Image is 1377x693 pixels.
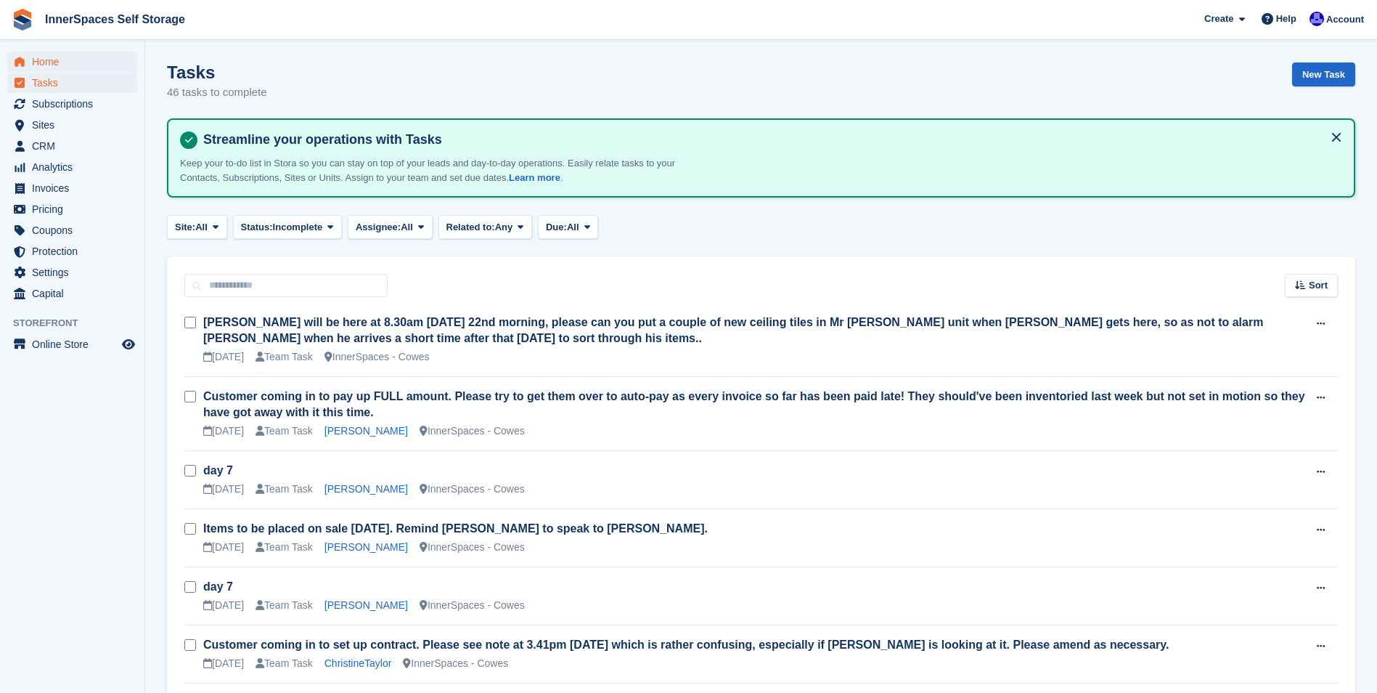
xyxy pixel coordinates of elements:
[256,349,313,365] div: Team Task
[203,540,244,555] div: [DATE]
[32,220,119,240] span: Coupons
[32,157,119,177] span: Analytics
[7,199,137,219] a: menu
[7,334,137,354] a: menu
[324,349,430,365] div: InnerSpaces - Cowes
[256,540,313,555] div: Team Task
[32,115,119,135] span: Sites
[203,522,708,535] a: Items to be placed on sale [DATE]. Remind [PERSON_NAME] to speak to [PERSON_NAME].
[7,136,137,156] a: menu
[203,423,244,439] div: [DATE]
[446,220,495,235] span: Related to:
[356,220,401,235] span: Assignee:
[495,220,513,235] span: Any
[203,390,1305,418] a: Customer coming in to pay up FULL amount. Please try to get them over to auto-pay as every invoic...
[1276,12,1296,26] span: Help
[12,9,33,31] img: stora-icon-8386f47178a22dfd0bd8f6a31ec36ba5ce8667c1dd55bd0f319d3a0aa187defe.svg
[420,423,525,439] div: InnerSpaces - Cowes
[403,656,508,671] div: InnerSpaces - Cowes
[167,62,267,82] h1: Tasks
[197,131,1342,148] h4: Streamline your operations with Tasks
[32,283,119,304] span: Capital
[7,73,137,93] a: menu
[273,220,323,235] span: Incomplete
[233,215,342,239] button: Status: Incomplete
[1309,278,1328,293] span: Sort
[32,334,119,354] span: Online Store
[7,115,137,135] a: menu
[203,464,233,477] a: day 7
[1326,12,1364,27] span: Account
[1292,62,1355,86] a: New Task
[39,7,191,31] a: InnerSpaces Self Storage
[324,425,408,437] a: [PERSON_NAME]
[7,178,137,198] a: menu
[324,599,408,611] a: [PERSON_NAME]
[120,336,137,353] a: Preview store
[420,598,525,613] div: InnerSpaces - Cowes
[438,215,532,239] button: Related to: Any
[7,52,137,72] a: menu
[324,483,408,495] a: [PERSON_NAME]
[7,283,137,304] a: menu
[324,657,392,669] a: ChristineTaylor
[1204,12,1233,26] span: Create
[32,178,119,198] span: Invoices
[203,656,244,671] div: [DATE]
[203,639,1169,651] a: Customer coming in to set up contract. Please see note at 3.41pm [DATE] which is rather confusing...
[32,262,119,283] span: Settings
[180,156,688,185] p: Keep your to-do list in Stora so you can stay on top of your leads and day-to-day operations. Eas...
[256,423,313,439] div: Team Task
[256,482,313,497] div: Team Task
[538,215,598,239] button: Due: All
[167,215,227,239] button: Site: All
[203,580,233,593] a: day 7
[32,199,119,219] span: Pricing
[7,220,137,240] a: menu
[32,241,119,262] span: Protection
[203,349,244,365] div: [DATE]
[32,94,119,114] span: Subscriptions
[567,220,579,235] span: All
[401,220,413,235] span: All
[203,598,244,613] div: [DATE]
[32,136,119,156] span: CRM
[167,84,267,101] p: 46 tasks to complete
[32,52,119,72] span: Home
[7,241,137,262] a: menu
[203,316,1263,344] a: [PERSON_NAME] will be here at 8.30am [DATE] 22nd morning, please can you put a couple of new ceil...
[324,541,408,553] a: [PERSON_NAME]
[420,482,525,497] div: InnerSpaces - Cowes
[546,220,567,235] span: Due:
[241,220,273,235] span: Status:
[175,220,195,235] span: Site:
[256,656,313,671] div: Team Task
[420,540,525,555] div: InnerSpaces - Cowes
[7,262,137,283] a: menu
[256,598,313,613] div: Team Task
[7,94,137,114] a: menu
[203,482,244,497] div: [DATE]
[348,215,433,239] button: Assignee: All
[509,172,560,183] a: Learn more
[1309,12,1324,26] img: Russell Harding
[13,316,144,331] span: Storefront
[32,73,119,93] span: Tasks
[7,157,137,177] a: menu
[195,220,208,235] span: All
